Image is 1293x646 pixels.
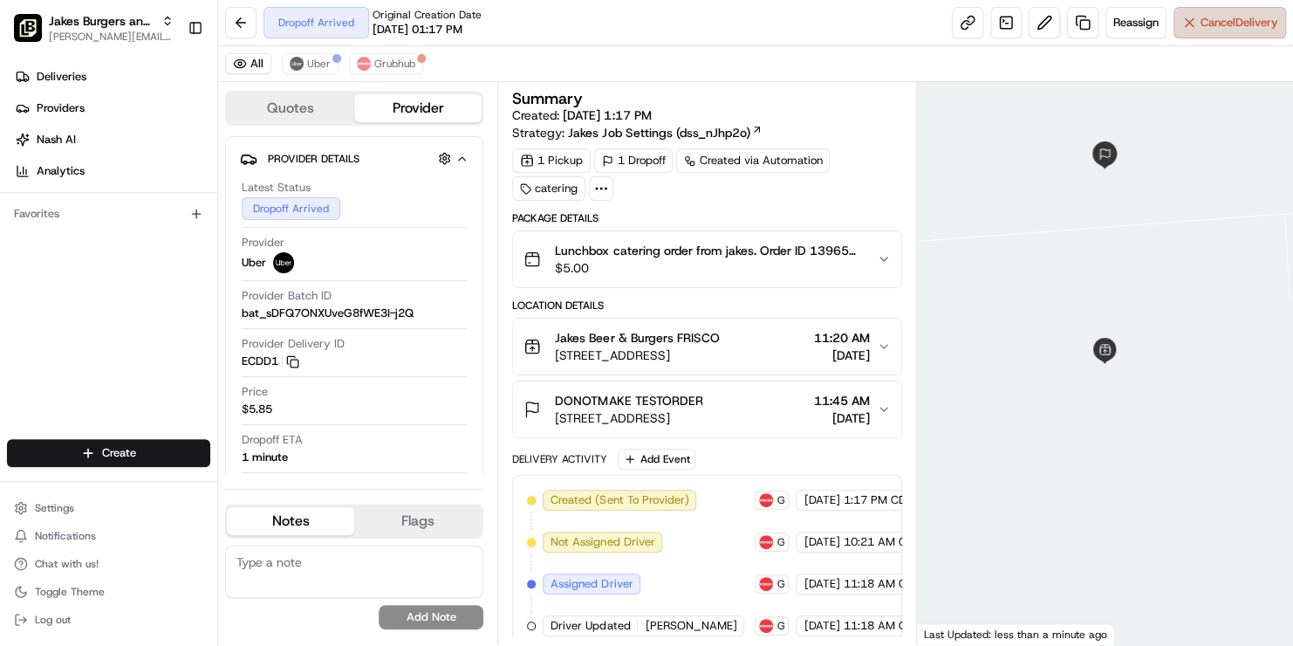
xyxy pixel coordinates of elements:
[568,124,749,141] span: Jakes Job Settings (dss_nJhp2o)
[551,576,633,592] span: Assigned Driver
[843,492,912,508] span: 1:17 PM CDT
[1201,15,1278,31] span: Cancel Delivery
[374,57,415,71] span: Grubhub
[242,450,288,465] div: 1 minute
[242,432,303,448] span: Dropoff ETA
[242,402,272,417] span: $5.85
[551,618,630,634] span: Driver Updated
[843,576,920,592] span: 11:18 AM CDT
[290,57,304,71] img: uber-new-logo.jpeg
[512,452,607,466] div: Delivery Activity
[35,501,74,515] span: Settings
[37,132,76,148] span: Nash AI
[7,524,210,548] button: Notifications
[354,94,482,122] button: Provider
[804,618,839,634] span: [DATE]
[307,57,331,71] span: Uber
[242,288,332,304] span: Provider Batch ID
[7,439,210,467] button: Create
[676,148,830,173] a: Created via Automation
[563,107,651,123] span: [DATE] 1:17 PM
[814,347,870,364] span: [DATE]
[240,144,469,173] button: Provider Details
[759,577,773,591] img: 5e692f75ce7d37001a5d71f1
[7,94,217,122] a: Providers
[268,152,359,166] span: Provider Details
[354,507,482,535] button: Flags
[7,496,210,520] button: Settings
[242,336,345,352] span: Provider Delivery ID
[512,107,651,124] span: Created:
[814,329,870,347] span: 11:20 AM
[227,507,354,535] button: Notes
[1105,7,1166,38] button: Reassign
[7,157,217,185] a: Analytics
[7,608,210,632] button: Log out
[373,22,462,38] span: [DATE] 01:17 PM
[35,557,99,571] span: Chat with us!
[14,14,42,42] img: Jakes Burgers and Beers FRISCO
[814,392,870,409] span: 11:45 AM
[814,409,870,427] span: [DATE]
[37,69,86,85] span: Deliveries
[273,252,294,273] img: uber-new-logo.jpeg
[37,163,85,179] span: Analytics
[759,535,773,549] img: 5e692f75ce7d37001a5d71f1
[7,7,181,49] button: Jakes Burgers and Beers FRISCOJakes Burgers and Beers FRISCO[PERSON_NAME][EMAIL_ADDRESS][DOMAIN_N...
[551,492,688,508] span: Created (Sent To Provider)
[555,392,702,409] span: DONOTMAKE TESTORDER
[282,53,339,74] button: Uber
[759,493,773,507] img: 5e692f75ce7d37001a5d71f1
[551,534,654,550] span: Not Assigned Driver
[555,409,702,427] span: [STREET_ADDRESS]
[242,306,414,321] span: bat_sDFQ7ONXUveG8fWE3I-j2Q
[645,618,736,634] span: [PERSON_NAME]
[804,576,839,592] span: [DATE]
[7,200,210,228] div: Favorites
[513,231,901,287] button: Lunchbox catering order from jakes. Order ID 139651 for DONOTMAKE TESTORDER.$5.00
[568,124,763,141] a: Jakes Job Settings (dss_nJhp2o)
[49,30,174,44] button: [PERSON_NAME][EMAIL_ADDRESS][DOMAIN_NAME]
[357,57,371,71] img: 5e692f75ce7d37001a5d71f1
[917,623,1115,645] div: Last Updated: less than a minute ago
[776,535,784,549] span: Grubhub
[555,242,863,259] span: Lunchbox catering order from jakes. Order ID 139651 for DONOTMAKE TESTORDER.
[1113,15,1159,31] span: Reassign
[512,176,585,201] div: catering
[513,381,901,437] button: DONOTMAKE TESTORDER[STREET_ADDRESS]11:45 AM[DATE]
[49,12,154,30] button: Jakes Burgers and Beers FRISCO
[373,8,482,22] span: Original Creation Date
[513,319,901,375] button: Jakes Beer & Burgers FRISCO[STREET_ADDRESS]11:20 AM[DATE]
[555,329,719,347] span: Jakes Beer & Burgers FRISCO
[242,235,284,251] span: Provider
[843,534,920,550] span: 10:21 AM CDT
[843,618,920,634] span: 11:18 AM CDT
[7,126,217,154] a: Nash AI
[242,384,268,400] span: Price
[7,580,210,604] button: Toggle Theme
[804,534,839,550] span: [DATE]
[555,259,863,277] span: $5.00
[512,211,902,225] div: Package Details
[512,91,583,107] h3: Summary
[1173,7,1286,38] button: CancelDelivery
[555,347,719,364] span: [STREET_ADDRESS]
[225,53,271,74] button: All
[594,148,673,173] div: 1 Dropoff
[512,124,763,141] div: Strategy:
[776,493,784,507] span: Grubhub
[227,94,354,122] button: Quotes
[35,529,96,543] span: Notifications
[35,585,105,599] span: Toggle Theme
[35,613,71,627] span: Log out
[759,619,773,633] img: 5e692f75ce7d37001a5d71f1
[618,449,695,470] button: Add Event
[349,53,423,74] button: Grubhub
[242,354,299,369] button: ECDD1
[776,619,784,633] span: Grubhub
[7,552,210,576] button: Chat with us!
[37,100,85,116] span: Providers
